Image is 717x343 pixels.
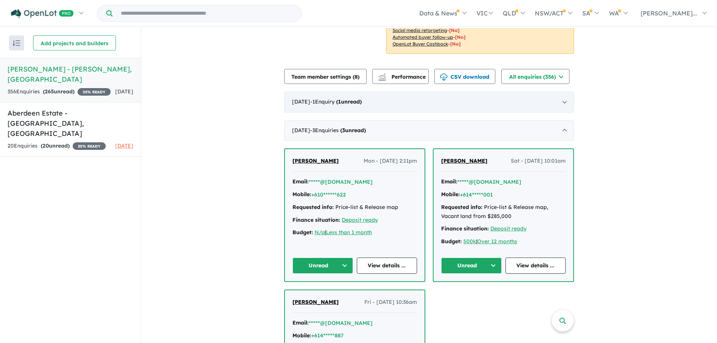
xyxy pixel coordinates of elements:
a: Less than 1 month [326,229,372,236]
img: download icon [440,73,448,81]
button: Unread [441,258,502,274]
span: 3 [342,127,345,134]
span: [PERSON_NAME] [292,299,339,305]
u: Automated buyer follow-up [393,34,453,40]
u: Social media retargeting [393,27,447,33]
a: [PERSON_NAME] [441,157,487,166]
div: | [441,237,566,246]
h5: [PERSON_NAME] - [PERSON_NAME] , [GEOGRAPHIC_DATA] [8,64,133,84]
strong: Mobile: [441,191,460,198]
a: [PERSON_NAME] [292,298,339,307]
span: Mon - [DATE] 2:11pm [364,157,417,166]
input: Try estate name, suburb, builder or developer [114,5,300,21]
span: [PERSON_NAME] [292,157,339,164]
strong: Budget: [292,229,313,236]
span: - 3 Enquir ies [310,127,366,134]
span: 20 % READY [73,142,106,150]
strong: Budget: [441,238,462,245]
strong: ( unread) [340,127,366,134]
div: Price-list & Release map, Vacant land from $285,000 [441,203,566,221]
a: 500k [463,238,476,245]
span: [No] [455,34,466,40]
strong: ( unread) [336,98,362,105]
span: [PERSON_NAME]... [641,9,697,17]
a: Over 12 months [477,238,517,245]
span: [No] [450,41,461,47]
span: 1 [338,98,341,105]
button: Team member settings (8) [284,69,367,84]
span: Fri - [DATE] 10:36am [364,298,417,307]
span: 265 [45,88,54,95]
div: [DATE] [284,120,574,141]
img: bar-chart.svg [378,76,386,81]
strong: Mobile: [292,332,311,339]
button: Unread [292,258,353,274]
a: [PERSON_NAME] [292,157,339,166]
strong: Requested info: [441,204,483,210]
a: Deposit ready [342,216,378,223]
div: Price-list & Release map [292,203,417,212]
img: line-chart.svg [379,73,385,78]
span: Performance [379,73,426,80]
div: | [292,228,417,237]
strong: Requested info: [292,204,334,210]
button: All enquiries (356) [501,69,569,84]
strong: Email: [441,178,457,185]
button: CSV download [434,69,495,84]
a: N/a [315,229,325,236]
strong: Finance situation: [441,225,489,232]
strong: Mobile: [292,191,311,198]
span: Sat - [DATE] 10:01am [511,157,566,166]
div: [DATE] [284,91,574,113]
strong: ( unread) [41,142,70,149]
span: [DATE] [115,88,133,95]
strong: Email: [292,178,309,185]
span: 8 [355,73,358,80]
strong: Email: [292,319,309,326]
span: 35 % READY [78,88,111,96]
img: Openlot PRO Logo White [11,9,74,18]
button: Add projects and builders [33,35,116,50]
h5: Aberdeen Estate - [GEOGRAPHIC_DATA] , [GEOGRAPHIC_DATA] [8,108,133,139]
div: 20 Enquir ies [8,142,106,151]
span: 20 [43,142,49,149]
button: Performance [372,69,429,84]
u: OpenLot Buyer Cashback [393,41,448,47]
span: [No] [449,27,460,33]
div: 356 Enquir ies [8,87,111,96]
strong: Finance situation: [292,216,340,223]
span: - 1 Enquir y [310,98,362,105]
span: [PERSON_NAME] [441,157,487,164]
a: View details ... [357,258,417,274]
span: [DATE] [115,142,133,149]
strong: ( unread) [43,88,75,95]
a: Deposit ready [490,225,527,232]
img: sort.svg [13,40,20,46]
a: View details ... [505,258,566,274]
